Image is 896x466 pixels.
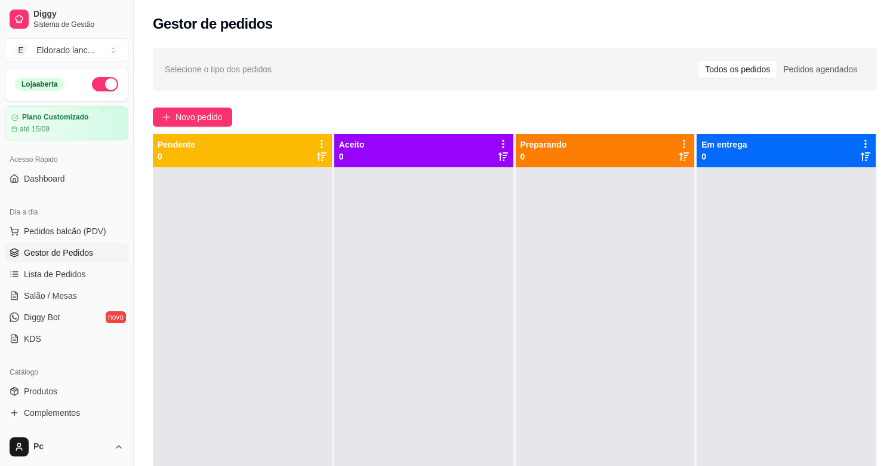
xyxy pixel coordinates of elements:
article: Plano Customizado [22,113,88,122]
span: Salão / Mesas [24,290,77,302]
div: Pedidos agendados [777,61,864,78]
button: Pc [5,433,128,461]
span: Pc [33,442,109,452]
button: Pedidos balcão (PDV) [5,222,128,241]
a: Lista de Pedidos [5,265,128,284]
div: Dia a dia [5,203,128,222]
a: DiggySistema de Gestão [5,5,128,33]
span: Produtos [24,385,57,397]
a: Complementos [5,403,128,422]
span: Novo pedido [175,111,223,124]
a: Produtos [5,382,128,401]
span: plus [162,113,171,121]
p: 0 [701,151,747,163]
div: Loja aberta [15,78,64,91]
a: Plano Customizadoaté 15/09 [5,106,128,140]
span: Selecione o tipo dos pedidos [165,63,272,76]
div: Acesso Rápido [5,150,128,169]
span: KDS [24,333,41,345]
span: Complementos [24,407,80,419]
span: Dashboard [24,173,65,185]
button: Novo pedido [153,108,232,127]
h2: Gestor de pedidos [153,14,273,33]
div: Todos os pedidos [698,61,777,78]
span: Lista de Pedidos [24,268,86,280]
div: Eldorado lanc ... [36,44,94,56]
div: Catálogo [5,363,128,382]
button: Select a team [5,38,128,62]
span: Sistema de Gestão [33,20,124,29]
span: Gestor de Pedidos [24,247,93,259]
a: Gestor de Pedidos [5,243,128,262]
p: Em entrega [701,139,747,151]
span: Diggy [33,9,124,20]
p: 0 [158,151,195,163]
a: Dashboard [5,169,128,188]
p: Aceito [339,139,365,151]
p: 0 [521,151,567,163]
button: Alterar Status [92,77,118,91]
a: KDS [5,329,128,348]
p: Pendente [158,139,195,151]
a: Diggy Botnovo [5,308,128,327]
span: E [15,44,27,56]
span: Diggy Bot [24,311,60,323]
span: Pedidos balcão (PDV) [24,225,106,237]
article: até 15/09 [20,124,50,134]
p: Preparando [521,139,567,151]
a: Salão / Mesas [5,286,128,305]
p: 0 [339,151,365,163]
